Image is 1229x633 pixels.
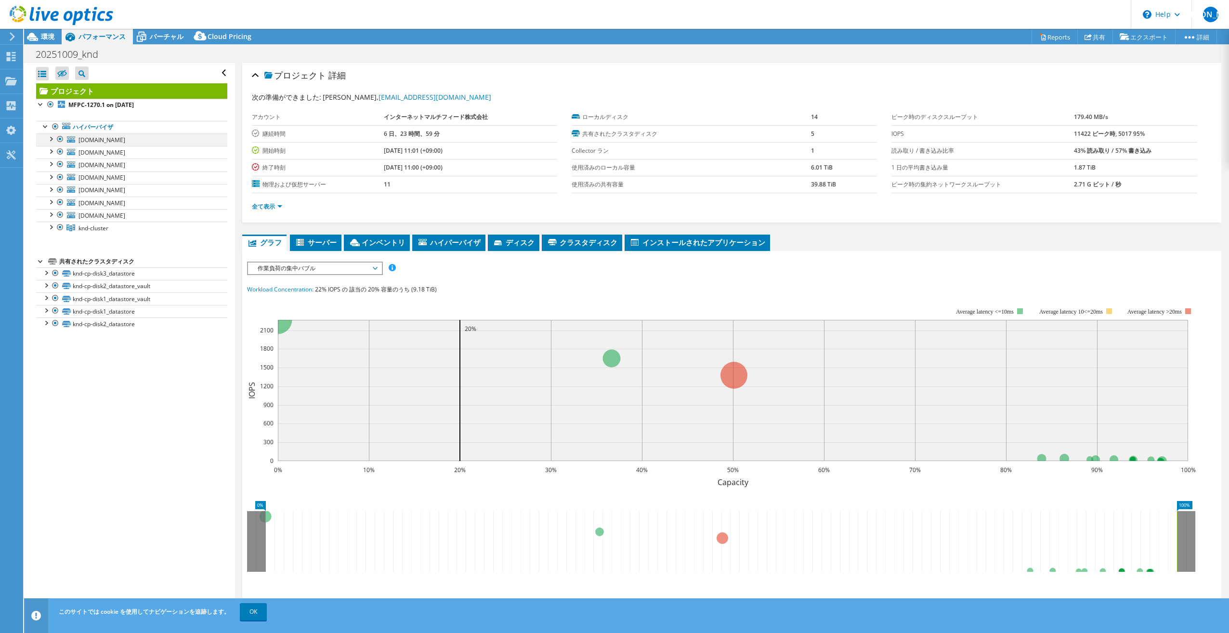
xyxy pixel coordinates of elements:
b: 11 [384,180,391,188]
a: [DOMAIN_NAME] [36,133,227,146]
a: 詳細 [1175,29,1217,44]
a: knd-cluster [36,222,227,234]
a: knd-cp-disk2_datastore_vault [36,280,227,292]
b: 1 [811,146,814,155]
span: インストールされたアプリケーション [629,237,765,247]
span: 作業負荷の集中バブル [253,263,377,274]
span: [DOMAIN_NAME] [78,199,125,207]
label: 開始時刻 [252,146,384,156]
label: 共有されたクラスタディスク [572,129,811,139]
a: [DOMAIN_NAME] [36,158,227,171]
label: Collector ラン [572,146,811,156]
a: [DOMAIN_NAME] [36,197,227,209]
text: 10% [363,466,375,474]
span: クラスタディスク [547,237,617,247]
b: 1.87 TiB [1074,163,1096,171]
text: 80% [1000,466,1012,474]
a: ハイパーバイザ [36,121,227,133]
span: このサイトでは cookie を使用してナビゲーションを追跡します。 [59,607,230,616]
span: knd-cluster [78,224,108,232]
span: [DOMAIN_NAME] [78,148,125,157]
span: プロジェクト [264,71,326,80]
h1: 20251009_knd [31,49,113,60]
a: [DOMAIN_NAME] [36,209,227,222]
b: 179.40 MB/s [1074,113,1108,121]
a: プロジェクト [36,83,227,99]
b: 6 日、23 時間、59 分 [384,130,440,138]
tspan: Average latency 10<=20ms [1039,308,1103,315]
a: MFPC-1270.1 on [DATE] [36,99,227,111]
span: グラフ [247,237,282,247]
label: IOPS [891,129,1073,139]
b: 11422 ピーク時, 5017 95% [1074,130,1145,138]
text: 40% [636,466,648,474]
text: IOPS [247,382,257,399]
span: [DOMAIN_NAME] [78,211,125,220]
text: 30% [545,466,557,474]
span: [PERSON_NAME], [323,92,491,102]
a: knd-cp-disk1_datastore [36,305,227,317]
text: Capacity [718,477,749,488]
b: 39.88 TiB [811,180,836,188]
span: [PERSON_NAME] [1203,7,1218,22]
div: 共有されたクラスタディスク [59,256,227,267]
span: Cloud Pricing [208,32,251,41]
text: 20% [454,466,466,474]
b: 6.01 TiB [811,163,833,171]
label: 1 日の平均書き込み量 [891,163,1073,172]
a: 共有 [1077,29,1113,44]
span: Workload Concentration: [247,285,314,293]
text: 300 [263,438,274,446]
text: 50% [727,466,739,474]
span: バーチャル [150,32,183,41]
a: [EMAIL_ADDRESS][DOMAIN_NAME] [379,92,491,102]
label: 次の準備ができました: [252,92,321,102]
span: [DOMAIN_NAME] [78,186,125,194]
b: 5 [811,130,814,138]
svg: \n [1143,10,1151,19]
text: 0 [270,457,274,465]
label: アカウント [252,112,384,122]
b: 14 [811,113,818,121]
span: 22% IOPS の 該当の 20% 容量のうち (9.18 TiB) [315,285,437,293]
text: 0% [274,466,282,474]
label: ピーク時の集約ネットワークスループット [891,180,1073,189]
a: knd-cp-disk2_datastore [36,317,227,330]
a: [DOMAIN_NAME] [36,184,227,197]
span: サーバー [295,237,337,247]
text: 70% [909,466,921,474]
label: 物理および仮想サーバー [252,180,384,189]
span: ディスク [493,237,535,247]
b: インターネットマルチフィード株式会社 [384,113,488,121]
span: インベントリ [349,237,405,247]
span: [DOMAIN_NAME] [78,161,125,169]
b: [DATE] 11:00 (+09:00) [384,163,443,171]
a: Reports [1032,29,1078,44]
a: エクスポート [1112,29,1176,44]
text: 900 [263,401,274,409]
label: 終了時刻 [252,163,384,172]
b: 43% 読み取り / 57% 書き込み [1074,146,1151,155]
label: 使用済みの共有容量 [572,180,811,189]
b: [DATE] 11:01 (+09:00) [384,146,443,155]
span: 詳細 [328,69,346,81]
a: knd-cp-disk1_datastore_vault [36,292,227,305]
text: 2100 [260,326,274,334]
label: 使用済みのローカル容量 [572,163,811,172]
a: [DOMAIN_NAME] [36,171,227,184]
b: 2.71 G ビット / 秒 [1074,180,1121,188]
text: 100% [1180,466,1195,474]
text: 60% [818,466,830,474]
b: MFPC-1270.1 on [DATE] [68,101,134,109]
text: 90% [1091,466,1103,474]
text: Average latency >20ms [1127,308,1182,315]
a: 全て表示 [252,202,282,211]
text: 1800 [260,344,274,353]
span: 環境 [41,32,54,41]
span: [DOMAIN_NAME] [78,173,125,182]
a: OK [240,603,267,620]
label: ローカルディスク [572,112,811,122]
text: 1500 [260,363,274,371]
a: [DOMAIN_NAME] [36,146,227,158]
text: 20% [465,325,476,333]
